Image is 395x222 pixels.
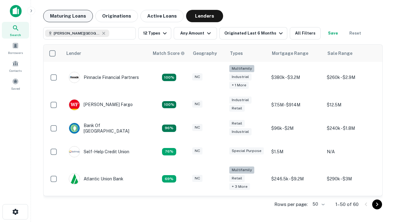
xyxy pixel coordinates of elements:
[272,50,308,57] div: Mortgage Range
[2,22,29,39] a: Search
[324,117,379,140] td: $240k - $1.8M
[229,73,252,80] div: Industrial
[229,65,254,72] div: Multifamily
[69,72,80,83] img: picture
[192,147,202,154] div: NC
[162,148,176,155] div: Matching Properties: 11, hasApolloMatch: undefined
[69,146,129,157] div: Self-help Credit Union
[162,74,176,81] div: Matching Properties: 26, hasApolloMatch: undefined
[229,82,249,89] div: + 1 more
[324,62,379,93] td: $260k - $2.9M
[192,175,202,182] div: NC
[335,201,359,208] p: 1–50 of 60
[229,175,245,182] div: Retail
[69,123,143,134] div: Bank Of [GEOGRAPHIC_DATA]
[268,117,324,140] td: $96k - $2M
[162,125,176,132] div: Matching Properties: 14, hasApolloMatch: undefined
[327,50,352,57] div: Sale Range
[189,45,226,62] th: Geography
[364,153,395,183] iframe: Chat Widget
[69,100,80,110] img: picture
[229,128,252,135] div: Industrial
[229,147,264,154] div: Special Purpose
[268,93,324,117] td: $7.5M - $914M
[54,31,100,36] span: [PERSON_NAME][GEOGRAPHIC_DATA], [GEOGRAPHIC_DATA]
[140,10,184,22] button: Active Loans
[268,140,324,163] td: $1.5M
[186,10,223,22] button: Lenders
[43,10,93,22] button: Maturing Loans
[149,45,189,62] th: Capitalize uses an advanced AI algorithm to match your search with the best lender. The match sco...
[192,73,202,80] div: NC
[2,58,29,74] a: Contacts
[138,27,171,39] button: 12 Types
[69,146,80,157] img: picture
[324,163,379,195] td: $290k - $3M
[153,50,184,57] h6: Match Score
[345,27,365,39] button: Reset
[153,50,185,57] div: Capitalize uses an advanced AI algorithm to match your search with the best lender. The match sco...
[290,27,321,39] button: All Filters
[2,40,29,56] a: Borrowers
[229,183,250,190] div: + 3 more
[310,200,326,209] div: 50
[69,99,133,110] div: [PERSON_NAME] Fargo
[372,199,382,209] button: Go to next page
[193,50,217,57] div: Geography
[229,166,254,174] div: Multifamily
[268,45,324,62] th: Mortgage Range
[174,27,217,39] button: Any Amount
[69,173,123,184] div: Atlantic Union Bank
[274,201,308,208] p: Rows per page:
[192,124,202,131] div: NC
[69,72,139,83] div: Pinnacle Financial Partners
[229,120,245,127] div: Retail
[162,101,176,109] div: Matching Properties: 15, hasApolloMatch: undefined
[324,140,379,163] td: N/A
[66,50,81,57] div: Lender
[63,45,149,62] th: Lender
[323,27,343,39] button: Save your search to get updates of matches that match your search criteria.
[324,45,379,62] th: Sale Range
[11,86,20,91] span: Saved
[219,27,287,39] button: Originated Last 6 Months
[69,123,80,134] img: picture
[10,32,21,37] span: Search
[226,45,268,62] th: Types
[268,163,324,195] td: $246.5k - $9.2M
[268,62,324,93] td: $380k - $3.2M
[224,30,285,37] div: Originated Last 6 Months
[229,97,252,104] div: Industrial
[229,105,245,112] div: Retail
[9,68,22,73] span: Contacts
[192,101,202,108] div: NC
[2,76,29,92] a: Saved
[10,5,22,17] img: capitalize-icon.png
[230,50,243,57] div: Types
[324,93,379,117] td: $12.5M
[69,174,80,184] img: picture
[162,175,176,183] div: Matching Properties: 10, hasApolloMatch: undefined
[95,10,138,22] button: Originations
[8,50,23,55] span: Borrowers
